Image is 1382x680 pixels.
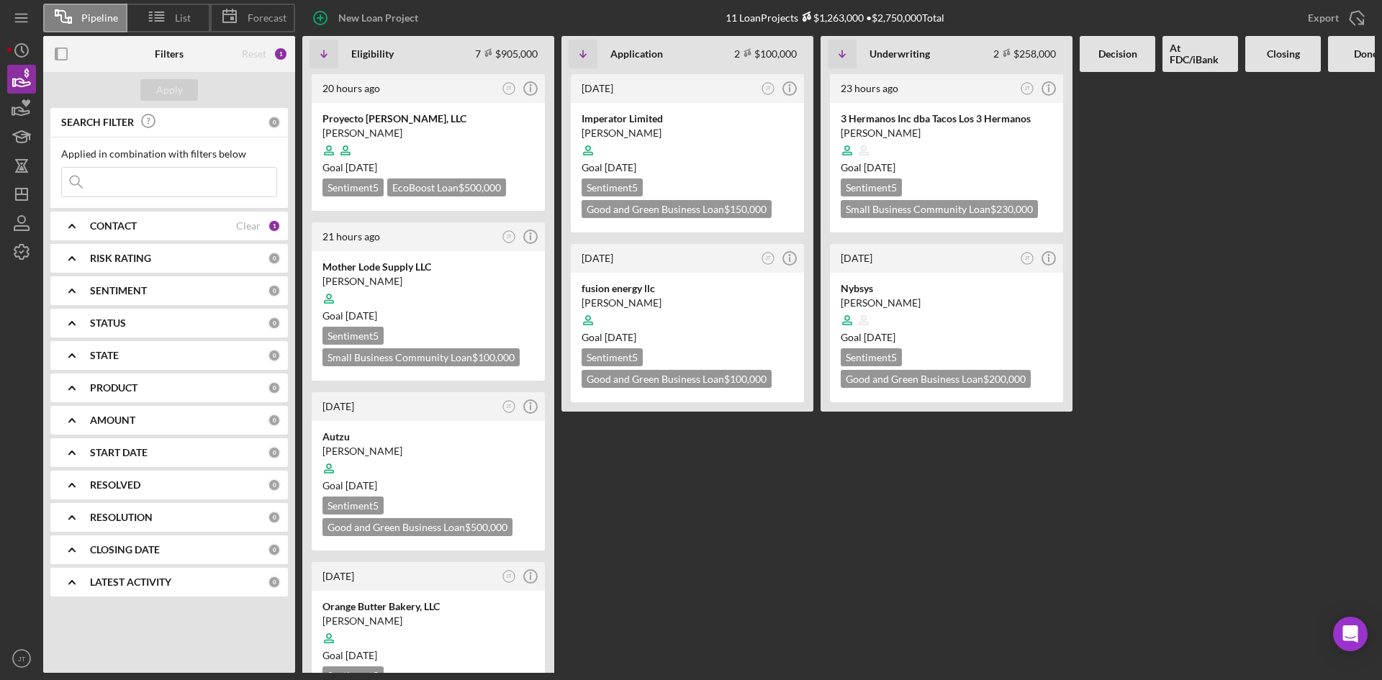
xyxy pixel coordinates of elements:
[310,72,547,213] a: 20 hours agoJTProyecto [PERSON_NAME], LLC[PERSON_NAME]Goal [DATE]Sentiment5EcoBoost Loan$500,000
[582,331,636,343] span: Goal
[90,479,140,491] b: RESOLVED
[798,12,864,24] div: $1,263,000
[841,370,1031,388] div: Good and Green Business Loan $200,000
[322,112,534,126] div: Proyecto [PERSON_NAME], LLC
[500,227,519,247] button: JT
[156,79,183,101] div: Apply
[841,200,1038,218] div: Small Business Community Loan $230,000
[841,112,1052,126] div: 3 Hermanos Inc dba Tacos Los 3 Hermanos
[268,479,281,491] div: 0
[841,252,872,264] time: 2025-08-11 19:03
[726,12,944,24] div: 11 Loan Projects • $2,750,000 Total
[90,414,135,426] b: AMOUNT
[81,12,118,24] span: Pipeline
[1354,48,1378,60] b: Done
[322,599,534,614] div: Orange Butter Bakery, LLC
[322,274,534,289] div: [PERSON_NAME]
[506,86,511,91] text: JT
[475,47,538,60] div: 7 $905,000
[841,331,895,343] span: Goal
[338,4,418,32] div: New Loan Project
[268,252,281,265] div: 0
[90,317,126,329] b: STATUS
[268,317,281,330] div: 0
[322,230,380,242] time: 2025-08-13 20:45
[506,234,511,239] text: JT
[841,296,1052,310] div: [PERSON_NAME]
[268,349,281,362] div: 0
[322,260,534,274] div: Mother Lode Supply LLC
[90,512,153,523] b: RESOLUTION
[90,285,147,296] b: SENTIMENT
[18,655,26,663] text: JT
[61,117,134,128] b: SEARCH FILTER
[268,116,281,129] div: 0
[345,161,377,173] time: 09/01/2025
[90,576,171,588] b: LATEST ACTIVITY
[1293,4,1375,32] button: Export
[322,400,354,412] time: 2025-08-13 17:06
[500,79,519,99] button: JT
[140,79,198,101] button: Apply
[175,12,191,24] span: List
[322,430,534,444] div: Autzu
[506,404,511,409] text: JT
[236,220,261,232] div: Clear
[765,86,770,91] text: JT
[506,574,511,579] text: JT
[582,82,613,94] time: 2025-08-13 15:37
[1024,86,1029,91] text: JT
[1170,42,1231,65] b: At FDC/iBank
[841,348,902,366] div: Sentiment 5
[322,161,377,173] span: Goal
[582,161,636,173] span: Goal
[841,178,902,196] div: Sentiment 5
[759,79,778,99] button: JT
[345,309,377,322] time: 09/27/2025
[322,518,512,536] div: Good and Green Business Loan $500,000
[242,48,266,60] div: Reset
[90,253,151,264] b: RISK RATING
[90,447,148,458] b: START DATE
[345,479,377,491] time: 09/27/2025
[310,390,547,553] a: [DATE]JTAutzu[PERSON_NAME]Goal [DATE]Sentiment5Good and Green Business Loan$500,000
[322,82,380,94] time: 2025-08-13 21:21
[248,12,286,24] span: Forecast
[322,479,377,491] span: Goal
[759,249,778,268] button: JT
[345,649,377,661] time: 09/18/2025
[1018,79,1037,99] button: JT
[268,511,281,524] div: 0
[605,331,636,343] time: 09/23/2025
[841,281,1052,296] div: Nybsys
[322,444,534,458] div: [PERSON_NAME]
[500,397,519,417] button: JT
[268,219,281,232] div: 1
[1098,48,1137,60] b: Decision
[582,178,643,196] div: Sentiment 5
[90,382,137,394] b: PRODUCT
[268,446,281,459] div: 0
[1267,48,1300,60] b: Closing
[582,200,772,218] div: Good and Green Business Loan $150,000
[268,284,281,297] div: 0
[841,82,898,94] time: 2025-08-13 18:42
[582,370,772,388] div: Good and Green Business Loan $100,000
[582,296,793,310] div: [PERSON_NAME]
[841,161,895,173] span: Goal
[310,220,547,383] a: 21 hours agoJTMother Lode Supply LLC[PERSON_NAME]Goal [DATE]Sentiment5Small Business Community Lo...
[322,178,384,196] div: Sentiment 5
[351,48,394,60] b: Eligibility
[993,47,1056,60] div: 2 $258,000
[7,644,36,673] button: JT
[322,649,377,661] span: Goal
[864,331,895,343] time: 06/15/2025
[268,576,281,589] div: 0
[155,48,184,60] b: Filters
[268,381,281,394] div: 0
[582,252,613,264] time: 2025-08-12 03:52
[828,242,1065,404] a: [DATE]JTNybsys[PERSON_NAME]Goal [DATE]Sentiment5Good and Green Business Loan$200,000
[322,497,384,514] div: Sentiment 5
[864,161,895,173] time: 08/30/2025
[322,348,520,366] div: Small Business Community Loan $100,000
